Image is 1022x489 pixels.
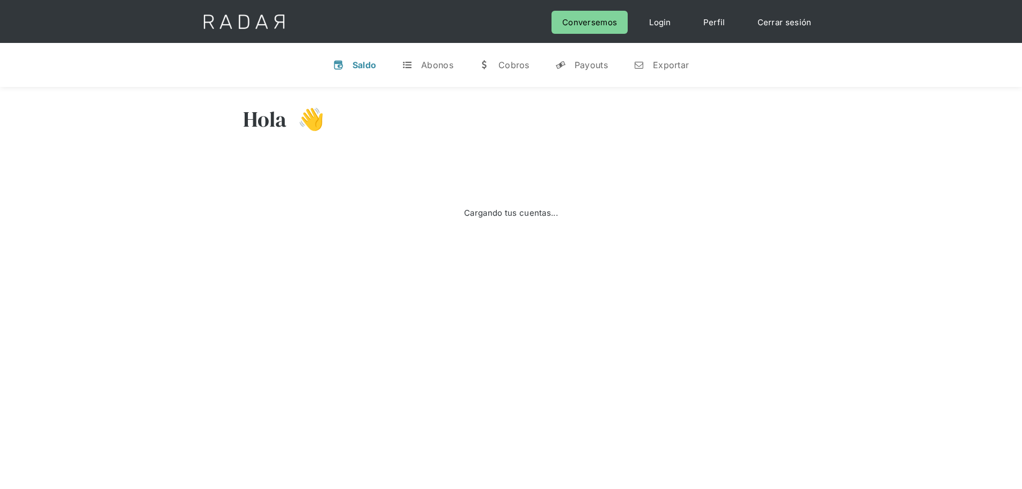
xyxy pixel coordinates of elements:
[464,206,558,220] div: Cargando tus cuentas...
[693,11,736,34] a: Perfil
[421,60,453,70] div: Abonos
[634,60,644,70] div: n
[352,60,377,70] div: Saldo
[333,60,344,70] div: v
[552,11,628,34] a: Conversemos
[402,60,413,70] div: t
[243,106,287,133] h3: Hola
[555,60,566,70] div: y
[747,11,822,34] a: Cerrar sesión
[498,60,530,70] div: Cobros
[653,60,689,70] div: Exportar
[479,60,490,70] div: w
[575,60,608,70] div: Payouts
[287,106,325,133] h3: 👋
[638,11,682,34] a: Login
